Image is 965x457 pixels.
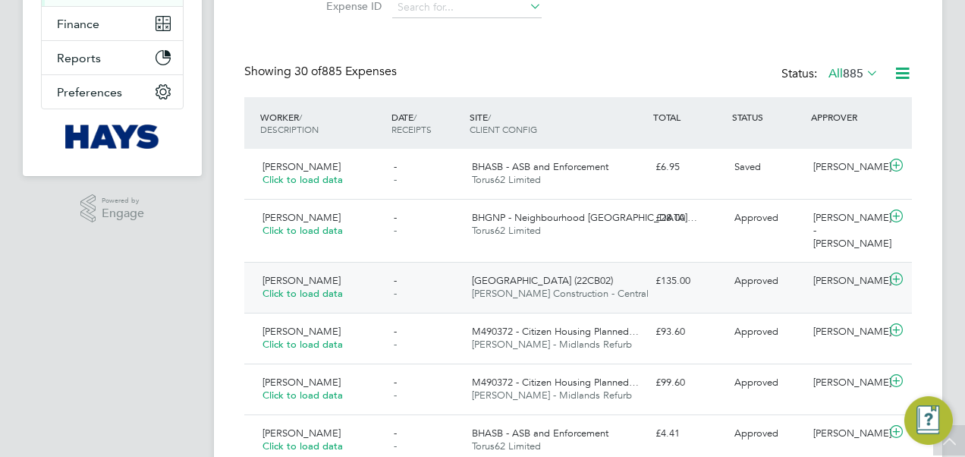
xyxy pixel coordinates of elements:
div: £93.60 [649,320,728,345]
div: [PERSON_NAME] [807,370,886,396]
span: Click to load data [262,224,343,237]
span: Approved [734,211,778,224]
span: - [394,440,397,452]
button: Preferences [42,75,183,109]
div: £6.95 [649,155,728,180]
div: TOTAL [649,103,728,131]
div: £135.00 [649,269,728,294]
a: Go to home page [41,124,184,149]
span: Approved [734,427,778,440]
img: hays-logo-retina.png [65,124,160,149]
span: - [394,389,397,402]
span: BHASB - ASB and Enforcement [472,427,608,440]
span: [PERSON_NAME] - Midlands Refurb [472,338,632,351]
span: 885 Expenses [294,64,397,79]
span: Preferences [57,85,122,99]
span: Reports [57,51,101,65]
div: [PERSON_NAME] [807,269,886,294]
span: CLIENT CONFIG [470,123,537,135]
span: [PERSON_NAME] - Midlands Refurb [472,389,632,402]
div: Status: [781,64,882,85]
div: [PERSON_NAME] [807,320,886,345]
div: WORKER [256,103,388,143]
span: - [394,287,397,300]
div: DATE [388,103,467,143]
span: [PERSON_NAME] Construction - Central [472,287,649,300]
span: Torus62 Limited [472,173,541,186]
span: 885 [843,66,863,81]
span: [PERSON_NAME] [262,376,341,389]
span: M490372 - Citizen Housing Planned… [472,325,639,338]
span: Click to load data [262,173,343,186]
span: - [394,274,397,287]
div: [PERSON_NAME] [807,421,886,446]
span: Approved [734,325,778,338]
span: - [394,160,397,173]
span: Torus62 Limited [472,224,541,237]
span: Click to load data [262,389,343,402]
div: £4.41 [649,421,728,446]
div: [PERSON_NAME] - [PERSON_NAME] [807,206,886,257]
span: Click to load data [262,440,343,452]
span: Torus62 Limited [472,440,541,452]
span: - [394,325,397,338]
div: [PERSON_NAME] [807,155,886,180]
div: Showing [244,64,400,80]
span: - [394,338,397,351]
span: 30 of [294,64,322,79]
span: Click to load data [262,338,343,351]
span: Powered by [102,194,144,207]
span: Finance [57,17,99,31]
a: Powered byEngage [80,194,145,223]
div: £99.60 [649,370,728,396]
span: - [394,173,397,186]
div: £28.00 [649,206,728,231]
span: / [299,111,302,123]
span: [PERSON_NAME] [262,274,341,287]
span: - [394,427,397,440]
div: APPROVER [807,103,886,131]
span: DESCRIPTION [260,123,319,135]
span: [PERSON_NAME] [262,427,341,440]
span: Approved [734,376,778,389]
span: - [394,224,397,237]
span: BHGNP - Neighbourhood [GEOGRAPHIC_DATA]… [472,211,697,224]
div: STATUS [728,103,807,131]
span: [PERSON_NAME] [262,325,341,338]
span: / [488,111,491,123]
button: Reports [42,41,183,74]
span: [GEOGRAPHIC_DATA] (22CB02) [472,274,613,287]
span: M490372 - Citizen Housing Planned… [472,376,639,389]
span: - [394,211,397,224]
span: - [394,376,397,389]
span: Saved [734,160,761,173]
label: All [828,66,879,81]
button: Engage Resource Center [904,396,953,445]
div: SITE [466,103,649,143]
span: [PERSON_NAME] [262,160,341,173]
span: / [413,111,416,123]
span: RECEIPTS [391,123,432,135]
span: [PERSON_NAME] [262,211,341,224]
span: Click to load data [262,287,343,300]
span: BHASB - ASB and Enforcement [472,160,608,173]
span: Approved [734,274,778,287]
span: Engage [102,207,144,220]
button: Finance [42,7,183,40]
